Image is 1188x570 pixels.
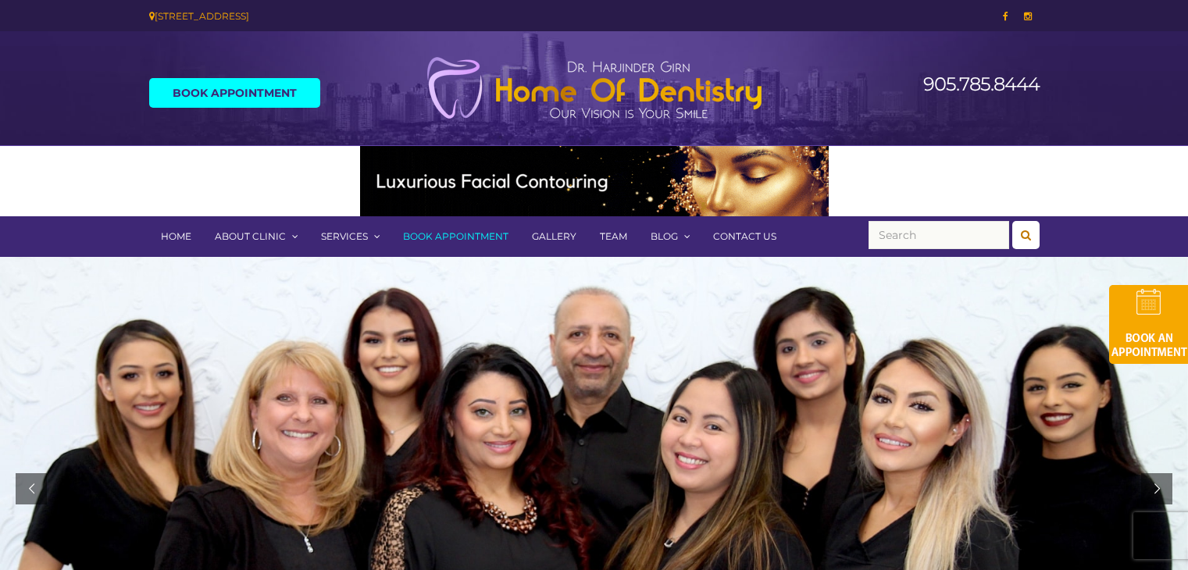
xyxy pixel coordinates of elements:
[1109,285,1188,364] img: book-an-appointment-hod-gld.png
[391,216,520,257] a: Book Appointment
[149,216,203,257] a: Home
[588,216,639,257] a: Team
[923,73,1040,95] a: 905.785.8444
[701,216,788,257] a: Contact Us
[149,78,320,108] a: Book Appointment
[360,146,829,216] img: Medspa-Banner-Virtual-Consultation-2-1.gif
[520,216,588,257] a: Gallery
[309,216,391,257] a: Services
[149,8,583,24] div: [STREET_ADDRESS]
[203,216,309,257] a: About Clinic
[869,221,1009,249] input: Search
[419,56,770,120] img: Home of Dentistry
[639,216,701,257] a: Blog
